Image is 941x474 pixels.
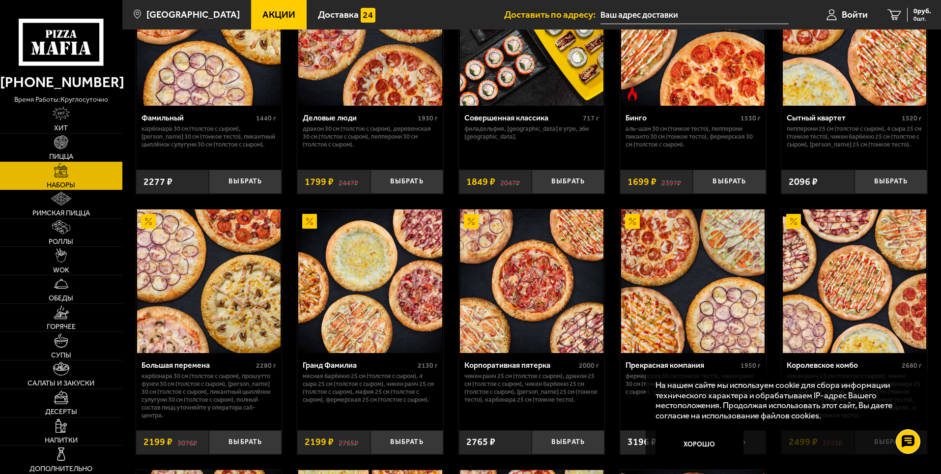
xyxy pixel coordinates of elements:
[137,209,281,353] img: Большая перемена
[460,209,603,353] img: Корпоративная пятерка
[142,372,277,419] p: Карбонара 30 см (толстое с сыром), Прошутто Фунги 30 см (толстое с сыром), [PERSON_NAME] 30 см (т...
[626,125,761,148] p: Аль-Шам 30 см (тонкое тесто), Пепперони Пиканто 30 см (тонкое тесто), Фермерская 30 см (толстое с...
[136,209,282,353] a: АкционныйБольшая перемена
[842,10,868,19] span: Войти
[142,113,254,122] div: Фамильный
[532,170,604,194] button: Выбрать
[464,125,599,141] p: Филадельфия, [GEOGRAPHIC_DATA] в угре, Эби [GEOGRAPHIC_DATA].
[913,8,931,15] span: 0 руб.
[464,372,599,404] p: Чикен Ранч 25 см (толстое с сыром), Дракон 25 см (толстое с сыром), Чикен Барбекю 25 см (толстое ...
[298,209,442,353] img: Гранд Фамилиа
[371,430,443,454] button: Выбрать
[656,380,912,421] p: На нашем сайте мы используем cookie для сбора информации технического характера и обрабатываем IP...
[209,170,282,194] button: Выбрать
[626,360,738,370] div: Прекрасная компания
[49,238,73,245] span: Роллы
[464,214,479,229] img: Акционный
[142,360,254,370] div: Большая перемена
[32,209,90,216] span: Римская пицца
[371,170,443,194] button: Выбрать
[625,86,640,101] img: Острое блюдо
[693,170,766,194] button: Выбрать
[464,360,577,370] div: Корпоративная пятерка
[318,10,359,19] span: Доставка
[45,408,77,415] span: Десерты
[339,437,358,447] s: 2765 ₽
[787,125,922,148] p: Пепперони 25 см (толстое с сыром), 4 сыра 25 см (тонкое тесто), Чикен Барбекю 25 см (толстое с сы...
[626,372,761,396] p: Фермерская 30 см (тонкое тесто), Чикен Ранч 30 см (тонкое тесто), Пепперони 30 см (толстое с сыро...
[855,170,927,194] button: Выбрать
[262,10,295,19] span: Акции
[45,437,78,444] span: Напитки
[789,177,818,187] span: 2096 ₽
[583,114,599,122] span: 717 г
[49,153,73,160] span: Пицца
[177,437,197,447] s: 3076 ₽
[781,209,927,353] a: АкционныйКоролевское комбо
[656,430,744,460] button: Хорошо
[579,361,599,370] span: 2000 г
[600,6,789,24] input: Ваш адрес доставки
[418,361,438,370] span: 2130 г
[620,209,766,353] a: АкционныйПрекрасная компания
[418,114,438,122] span: 1930 г
[28,380,94,386] span: Салаты и закуски
[54,124,68,131] span: Хит
[621,209,765,353] img: Прекрасная компания
[303,360,415,370] div: Гранд Фамилиа
[532,430,604,454] button: Выбрать
[625,214,640,229] img: Акционный
[209,430,282,454] button: Выбрать
[51,352,71,358] span: Супы
[256,114,276,122] span: 1440 г
[626,113,738,122] div: Бинго
[504,10,600,19] span: Доставить по адресу:
[305,437,334,447] span: 2199 ₽
[464,113,581,122] div: Совершенная классика
[47,181,75,188] span: Наборы
[339,177,358,187] s: 2447 ₽
[741,361,761,370] span: 1950 г
[466,177,495,187] span: 1849 ₽
[29,465,92,472] span: Дополнительно
[297,209,443,353] a: АкционныйГранд Фамилиа
[913,16,931,22] span: 0 шт.
[902,114,922,122] span: 1520 г
[787,360,899,370] div: Королевское комбо
[47,323,76,330] span: Горячее
[53,267,69,273] span: WOK
[627,177,656,187] span: 1699 ₽
[783,209,926,353] img: Королевское комбо
[661,177,681,187] s: 2397 ₽
[741,114,761,122] span: 1530 г
[303,125,438,148] p: Дракон 30 см (толстое с сыром), Деревенская 30 см (толстое с сыром), Пепперони 30 см (толстое с с...
[303,372,438,404] p: Мясная Барбекю 25 см (толстое с сыром), 4 сыра 25 см (толстое с сыром), Чикен Ранч 25 см (толстое...
[305,177,334,187] span: 1799 ₽
[302,214,317,229] img: Акционный
[142,125,277,148] p: Карбонара 30 см (толстое с сыром), [PERSON_NAME] 30 см (тонкое тесто), Пикантный цыплёнок сулугун...
[143,437,172,447] span: 2199 ₽
[361,8,375,23] img: 15daf4d41897b9f0e9f617042186c801.svg
[146,10,240,19] span: [GEOGRAPHIC_DATA]
[141,214,156,229] img: Акционный
[786,214,801,229] img: Акционный
[256,361,276,370] span: 2280 г
[902,361,922,370] span: 2680 г
[459,209,605,353] a: АкционныйКорпоративная пятерка
[787,113,899,122] div: Сытный квартет
[627,437,656,447] span: 3196 ₽
[143,177,172,187] span: 2277 ₽
[466,437,495,447] span: 2765 ₽
[49,295,73,301] span: Обеды
[500,177,520,187] s: 2047 ₽
[303,113,415,122] div: Деловые люди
